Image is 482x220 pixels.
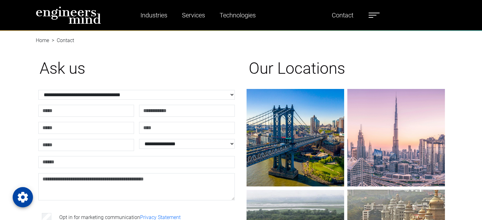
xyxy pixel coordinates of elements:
[36,37,49,43] a: Home
[36,6,101,24] img: logo
[49,37,74,44] li: Contact
[329,8,356,22] a: Contact
[36,30,447,38] nav: breadcrumb
[249,59,443,78] h1: Our Locations
[40,59,234,78] h1: Ask us
[217,8,258,22] a: Technologies
[138,8,170,22] a: Industries
[179,8,208,22] a: Services
[247,89,344,186] img: gif
[347,89,445,186] img: gif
